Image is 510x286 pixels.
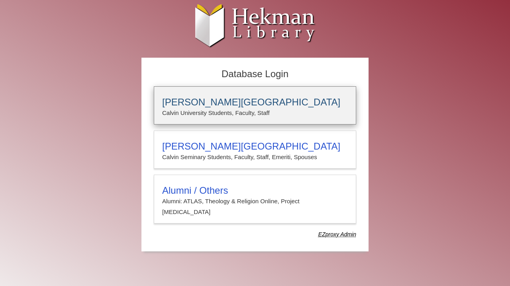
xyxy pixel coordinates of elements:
p: Alumni: ATLAS, Theology & Religion Online, Project [MEDICAL_DATA] [162,196,348,217]
h2: Database Login [150,66,360,82]
dfn: Use Alumni login [318,231,356,237]
a: [PERSON_NAME][GEOGRAPHIC_DATA]Calvin Seminary Students, Faculty, Staff, Emeriti, Spouses [154,130,356,169]
a: [PERSON_NAME][GEOGRAPHIC_DATA]Calvin University Students, Faculty, Staff [154,86,356,125]
p: Calvin Seminary Students, Faculty, Staff, Emeriti, Spouses [162,152,348,162]
h3: [PERSON_NAME][GEOGRAPHIC_DATA] [162,97,348,108]
summary: Alumni / OthersAlumni: ATLAS, Theology & Religion Online, Project [MEDICAL_DATA] [162,185,348,217]
p: Calvin University Students, Faculty, Staff [162,108,348,118]
h3: Alumni / Others [162,185,348,196]
h3: [PERSON_NAME][GEOGRAPHIC_DATA] [162,141,348,152]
